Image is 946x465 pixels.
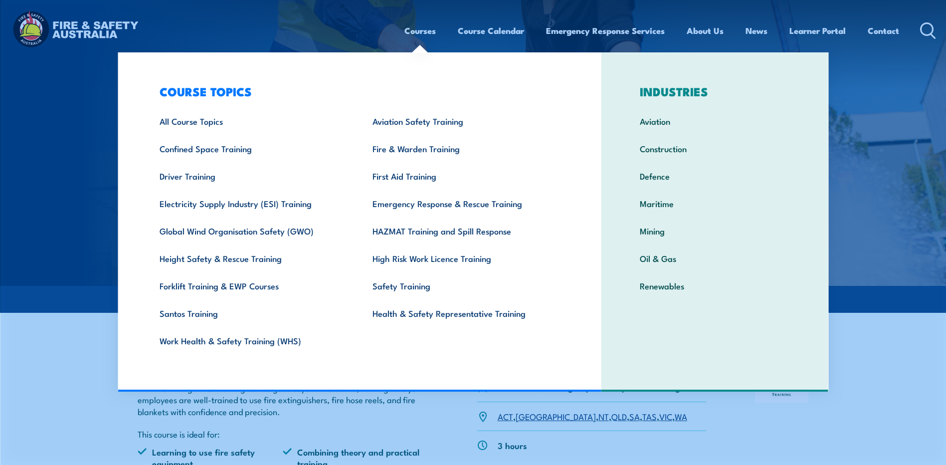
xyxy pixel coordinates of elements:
[624,217,805,244] a: Mining
[598,410,609,422] a: NT
[357,217,570,244] a: HAZMAT Training and Spill Response
[516,410,596,422] a: [GEOGRAPHIC_DATA]
[144,190,357,217] a: Electricity Supply Industry (ESI) Training
[624,272,805,299] a: Renewables
[659,410,672,422] a: VIC
[144,217,357,244] a: Global Wind Organisation Safety (GWO)
[611,410,627,422] a: QLD
[642,410,657,422] a: TAS
[357,299,570,327] a: Health & Safety Representative Training
[144,84,570,98] h3: COURSE TOPICS
[624,190,805,217] a: Maritime
[404,17,436,44] a: Courses
[629,410,640,422] a: SA
[624,244,805,272] a: Oil & Gas
[546,17,665,44] a: Emergency Response Services
[144,272,357,299] a: Forklift Training & EWP Courses
[789,17,846,44] a: Learner Portal
[675,410,687,422] a: WA
[687,17,724,44] a: About Us
[144,135,357,162] a: Confined Space Training
[357,107,570,135] a: Aviation Safety Training
[498,381,684,393] p: Individuals, Small groups or Corporate bookings
[624,135,805,162] a: Construction
[458,17,524,44] a: Course Calendar
[144,162,357,190] a: Driver Training
[144,107,357,135] a: All Course Topics
[138,382,429,417] p: Our Fire Extinguisher training course goes beyond the basics, making sure your employees are well...
[144,299,357,327] a: Santos Training
[746,17,767,44] a: News
[357,190,570,217] a: Emergency Response & Rescue Training
[498,410,513,422] a: ACT
[357,244,570,272] a: High Risk Work Licence Training
[357,272,570,299] a: Safety Training
[868,17,899,44] a: Contact
[624,84,805,98] h3: INDUSTRIES
[498,440,527,451] p: 3 hours
[498,411,687,422] p: , , , , , , ,
[357,162,570,190] a: First Aid Training
[144,244,357,272] a: Height Safety & Rescue Training
[144,327,357,354] a: Work Health & Safety Training (WHS)
[138,428,429,440] p: This course is ideal for:
[624,162,805,190] a: Defence
[624,107,805,135] a: Aviation
[357,135,570,162] a: Fire & Warden Training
